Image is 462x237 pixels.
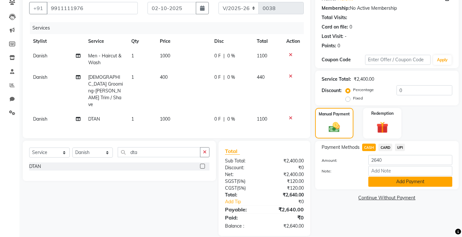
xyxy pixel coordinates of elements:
[325,121,343,134] img: _cash.svg
[214,74,221,81] span: 0 F
[131,116,134,122] span: 1
[30,22,309,34] div: Services
[322,87,342,94] div: Discount:
[225,178,237,184] span: SGST
[238,179,244,184] span: 5%
[220,214,264,221] div: Paid:
[88,53,121,65] span: Men - Haircut & Wash
[264,223,308,230] div: ₹2,640.00
[227,74,235,81] span: 0 %
[33,53,47,59] span: Danish
[223,74,225,81] span: |
[353,87,374,93] label: Percentage
[88,74,123,107] span: [DEMOGRAPHIC_DATA] Grooming-[PERSON_NAME] Trim / Shave
[257,74,265,80] span: 440
[319,111,350,117] label: Manual Payment
[322,144,360,151] span: Payment Methods
[433,55,452,65] button: Apply
[264,192,308,198] div: ₹2,640.00
[362,144,376,151] span: CASH
[282,34,304,49] th: Action
[160,116,170,122] span: 1000
[322,14,347,21] div: Total Visits:
[29,163,41,170] div: DTAN
[349,24,352,30] div: 0
[378,144,392,151] span: CARD
[368,177,452,187] button: Add Payment
[264,164,308,171] div: ₹0
[257,53,267,59] span: 1100
[88,116,100,122] span: DTAN
[220,206,264,213] div: Payable:
[33,116,47,122] span: Danish
[264,171,308,178] div: ₹2,400.00
[29,34,84,49] th: Stylist
[160,74,168,80] span: 400
[214,116,221,123] span: 0 F
[214,53,221,59] span: 0 F
[160,53,170,59] span: 1000
[118,147,200,157] input: Search or Scan
[227,116,235,123] span: 0 %
[225,185,237,191] span: CGST
[210,34,253,49] th: Disc
[354,76,374,83] div: ₹2,400.00
[127,34,156,49] th: Qty
[264,158,308,164] div: ₹2,400.00
[131,53,134,59] span: 1
[322,42,336,49] div: Points:
[338,42,340,49] div: 0
[395,144,405,151] span: UPI
[220,171,264,178] div: Net:
[264,185,308,192] div: ₹120.00
[365,55,431,65] input: Enter Offer / Coupon Code
[322,5,452,12] div: No Active Membership
[156,34,210,49] th: Price
[220,198,272,205] a: Add Tip
[373,120,392,135] img: _gift.svg
[33,74,47,80] span: Danish
[220,223,264,230] div: Balance :
[322,56,365,63] div: Coupon Code
[264,178,308,185] div: ₹120.00
[264,214,308,221] div: ₹0
[322,5,350,12] div: Membership:
[257,116,267,122] span: 1100
[131,74,134,80] span: 1
[238,185,244,191] span: 5%
[227,53,235,59] span: 0 %
[317,168,363,174] label: Note:
[368,166,452,176] input: Add Note
[317,158,363,163] label: Amount:
[220,178,264,185] div: ( )
[220,192,264,198] div: Total:
[223,116,225,123] span: |
[264,206,308,213] div: ₹2,640.00
[345,33,347,40] div: -
[322,24,348,30] div: Card on file:
[316,195,457,201] a: Continue Without Payment
[353,95,363,101] label: Fixed
[368,155,452,165] input: Amount
[253,34,282,49] th: Total
[223,53,225,59] span: |
[29,2,47,14] button: +91
[322,76,351,83] div: Service Total:
[272,198,309,205] div: ₹0
[220,164,264,171] div: Discount:
[47,2,138,14] input: Search by Name/Mobile/Email/Code
[371,111,394,116] label: Redemption
[220,158,264,164] div: Sub Total:
[220,185,264,192] div: ( )
[84,34,127,49] th: Service
[322,33,343,40] div: Last Visit:
[225,148,240,155] span: Total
